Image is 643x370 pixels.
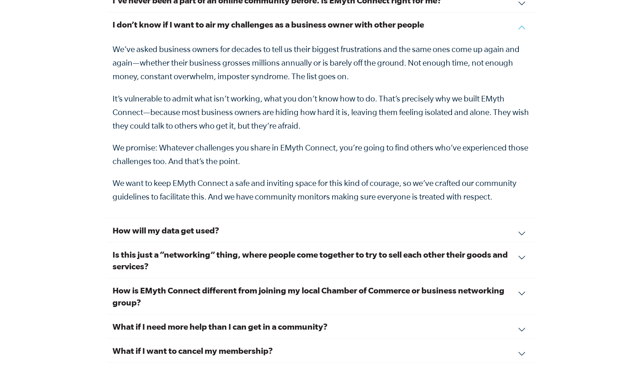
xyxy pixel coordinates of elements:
[113,249,531,272] h3: Is this just a “networking” thing, where people come together to try to sell each other their goo...
[113,284,531,308] h3: How is EMyth Connect different from joining my local Chamber of Commerce or business networking g...
[605,334,643,370] iframe: Chat Widget
[113,42,531,83] p: We’ve asked business owners for decades to tell us their biggest frustrations and the same ones c...
[113,176,531,203] p: We want to keep EMyth Connect a safe and inviting space for this kind of courage, so we’ve crafte...
[113,141,531,168] p: We promise: Whatever challenges you share in EMyth Connect, you’re going to find others who’ve ex...
[113,224,531,236] h3: How will my data get used?
[113,321,531,332] h3: What if I need more help than I can get in a community?
[113,92,531,132] p: It’s vulnerable to admit what isn’t working, what you don’t know how to do. That’s precisely why ...
[113,18,531,30] h3: I don’t know if I want to air my challenges as a business owner with other people
[113,345,531,356] h3: What if I want to cancel my membership?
